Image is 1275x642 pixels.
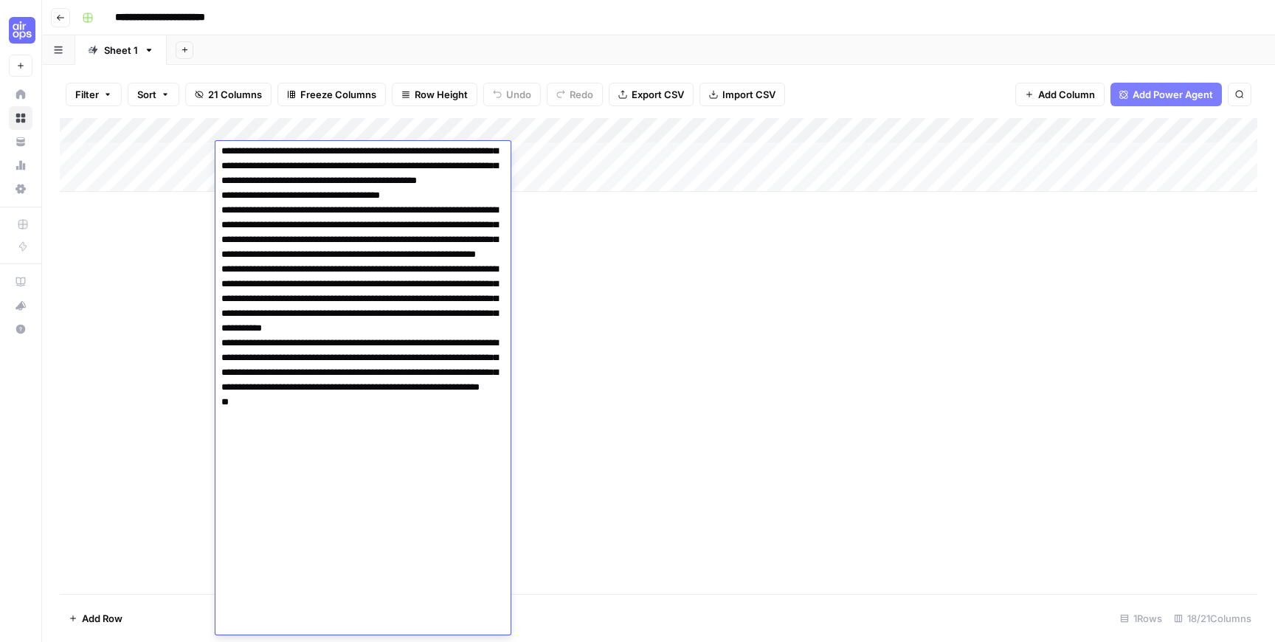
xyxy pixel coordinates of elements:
span: Freeze Columns [300,87,376,102]
span: Add Power Agent [1133,87,1213,102]
button: Help + Support [9,317,32,341]
button: Redo [547,83,603,106]
a: AirOps Academy [9,270,32,294]
span: Export CSV [632,87,684,102]
button: Workspace: Cohort 4 [9,12,32,49]
button: What's new? [9,294,32,317]
button: Sort [128,83,179,106]
span: Sort [137,87,156,102]
a: Sheet 1 [75,35,167,65]
span: Row Height [415,87,468,102]
span: Undo [506,87,531,102]
button: Add Column [1015,83,1105,106]
a: Your Data [9,130,32,153]
a: Settings [9,177,32,201]
button: Filter [66,83,122,106]
span: Add Row [82,611,122,626]
button: Row Height [392,83,477,106]
div: 18/21 Columns [1168,607,1257,630]
span: Import CSV [722,87,775,102]
a: Browse [9,106,32,130]
span: Add Column [1038,87,1095,102]
button: Add Row [60,607,131,630]
span: Filter [75,87,99,102]
div: 1 Rows [1114,607,1168,630]
button: Undo [483,83,541,106]
button: Export CSV [609,83,694,106]
div: What's new? [10,294,32,317]
button: Import CSV [699,83,785,106]
button: Freeze Columns [277,83,386,106]
img: Cohort 4 Logo [9,17,35,44]
button: 21 Columns [185,83,272,106]
div: Sheet 1 [104,43,138,58]
span: 21 Columns [208,87,262,102]
a: Home [9,83,32,106]
button: Add Power Agent [1110,83,1222,106]
span: Redo [570,87,593,102]
a: Usage [9,153,32,177]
